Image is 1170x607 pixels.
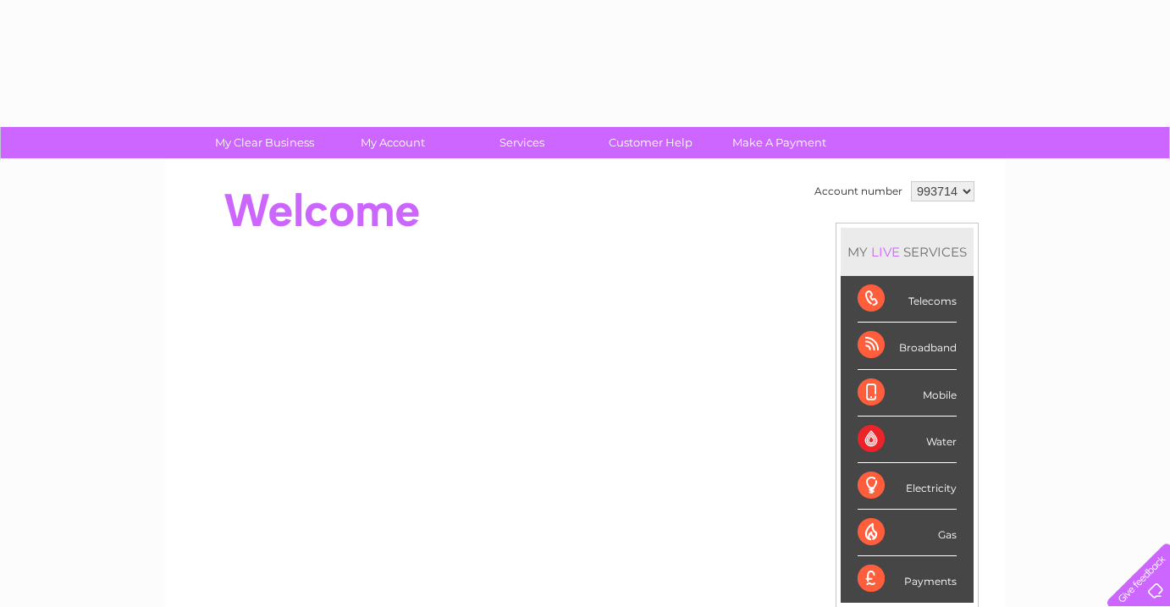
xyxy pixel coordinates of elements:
[709,127,849,158] a: Make A Payment
[581,127,720,158] a: Customer Help
[323,127,463,158] a: My Account
[841,228,974,276] div: MY SERVICES
[858,510,957,556] div: Gas
[810,177,907,206] td: Account number
[858,417,957,463] div: Water
[858,276,957,323] div: Telecoms
[858,323,957,369] div: Broadband
[195,127,334,158] a: My Clear Business
[858,556,957,602] div: Payments
[858,370,957,417] div: Mobile
[858,463,957,510] div: Electricity
[868,244,903,260] div: LIVE
[452,127,592,158] a: Services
